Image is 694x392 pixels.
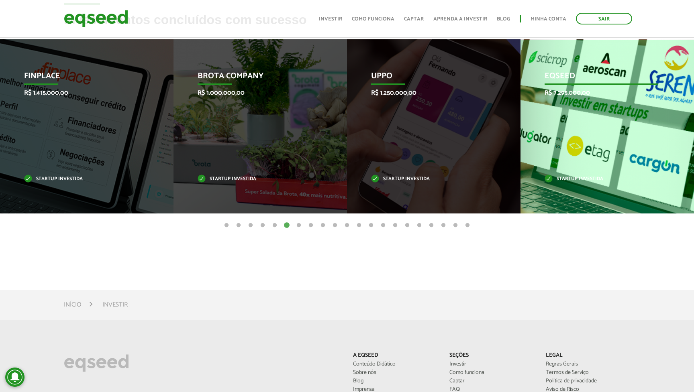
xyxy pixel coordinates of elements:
button: 3 of 21 [247,221,255,230]
p: Startup investida [545,177,657,181]
p: R$ 1.415.000,00 [24,89,137,97]
img: EqSeed [64,8,128,29]
a: Termos de Serviço [546,370,630,376]
a: Minha conta [531,16,566,22]
button: 5 of 21 [271,221,279,230]
button: 20 of 21 [451,221,459,230]
button: 6 of 21 [283,221,291,230]
a: Aprenda a investir [433,16,487,22]
button: 8 of 21 [307,221,315,230]
a: Como funciona [449,370,534,376]
a: Blog [353,378,437,384]
button: 2 of 21 [235,221,243,230]
button: 10 of 21 [331,221,339,230]
img: EqSeed Logo [64,352,129,374]
p: R$ 1.000.000,00 [198,89,310,97]
button: 18 of 21 [427,221,435,230]
button: 11 of 21 [343,221,351,230]
p: EqSeed [545,71,657,85]
button: 21 of 21 [463,221,472,230]
p: R$ 1.250.000,00 [371,89,484,97]
li: Investir [102,299,128,310]
p: Uppo [371,71,484,85]
a: Investir [449,362,534,367]
p: Startup investida [371,177,484,181]
a: Início [64,302,82,308]
button: 14 of 21 [379,221,387,230]
p: Seções [449,352,534,359]
a: Como funciona [352,16,394,22]
button: 12 of 21 [355,221,363,230]
a: Blog [497,16,510,22]
a: Política de privacidade [546,378,630,384]
button: 9 of 21 [319,221,327,230]
a: Conteúdo Didático [353,362,437,367]
button: 7 of 21 [295,221,303,230]
p: Brota Company [198,71,310,85]
button: 19 of 21 [439,221,447,230]
button: 15 of 21 [391,221,399,230]
button: 13 of 21 [367,221,375,230]
p: Finplace [24,71,137,85]
button: 17 of 21 [415,221,423,230]
a: Captar [449,378,534,384]
p: R$ 7.295.000,00 [545,89,657,97]
a: Captar [404,16,424,22]
p: Legal [546,352,630,359]
button: 4 of 21 [259,221,267,230]
a: Sair [576,13,632,24]
a: Investir [319,16,342,22]
a: Sobre nós [353,370,437,376]
button: 16 of 21 [403,221,411,230]
p: Startup investida [24,177,137,181]
button: 1 of 21 [222,221,231,230]
p: Startup investida [198,177,310,181]
a: Regras Gerais [546,362,630,367]
p: A EqSeed [353,352,437,359]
